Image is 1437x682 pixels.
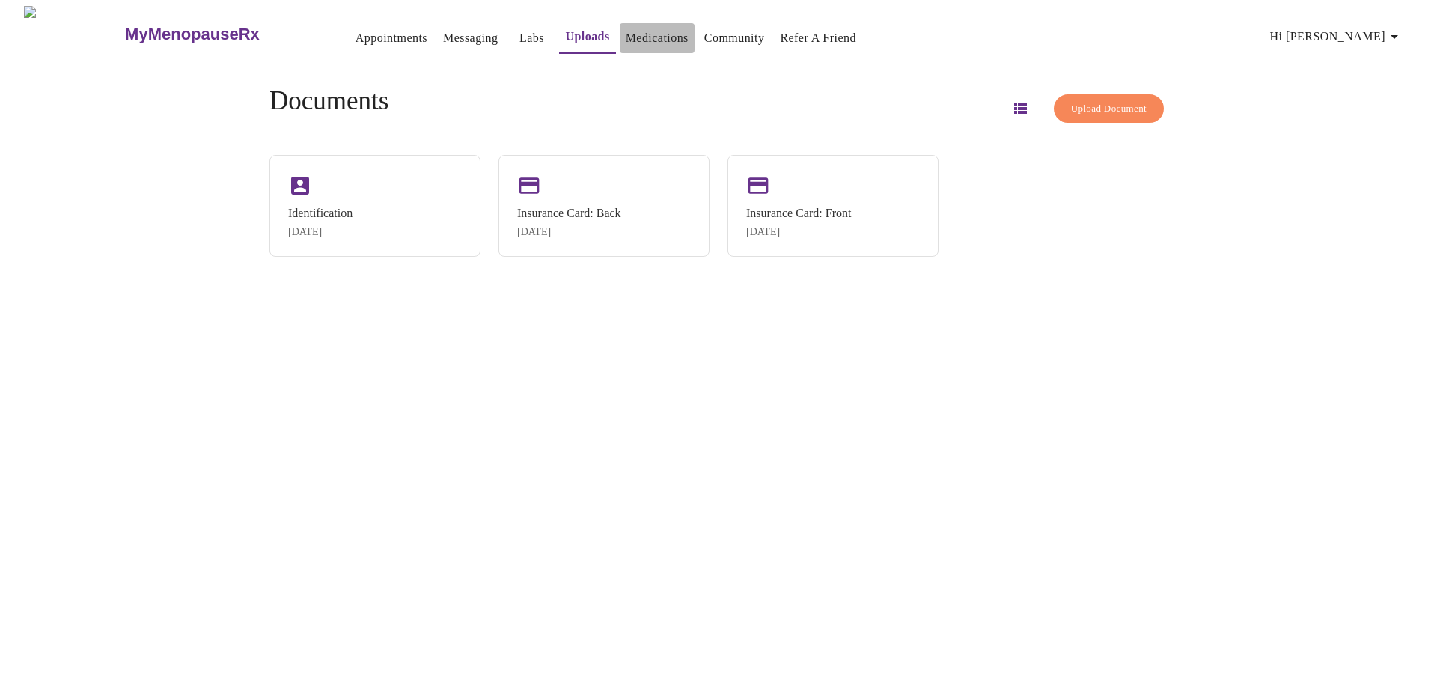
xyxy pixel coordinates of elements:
[443,28,498,49] a: Messaging
[123,8,320,61] a: MyMenopauseRx
[288,207,353,220] div: Identification
[620,23,695,53] button: Medications
[269,86,388,116] h4: Documents
[1002,91,1038,127] button: Switch to list view
[626,28,689,49] a: Medications
[507,23,555,53] button: Labs
[1071,100,1147,118] span: Upload Document
[437,23,504,53] button: Messaging
[780,28,856,49] a: Refer a Friend
[698,23,771,53] button: Community
[774,23,862,53] button: Refer a Friend
[517,207,621,220] div: Insurance Card: Back
[746,207,851,220] div: Insurance Card: Front
[1054,94,1164,124] button: Upload Document
[559,22,615,54] button: Uploads
[519,28,544,49] a: Labs
[1264,22,1409,52] button: Hi [PERSON_NAME]
[288,226,353,238] div: [DATE]
[565,26,609,47] a: Uploads
[24,6,123,62] img: MyMenopauseRx Logo
[746,226,851,238] div: [DATE]
[704,28,765,49] a: Community
[356,28,427,49] a: Appointments
[1270,26,1403,47] span: Hi [PERSON_NAME]
[350,23,433,53] button: Appointments
[125,25,260,44] h3: MyMenopauseRx
[517,226,621,238] div: [DATE]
